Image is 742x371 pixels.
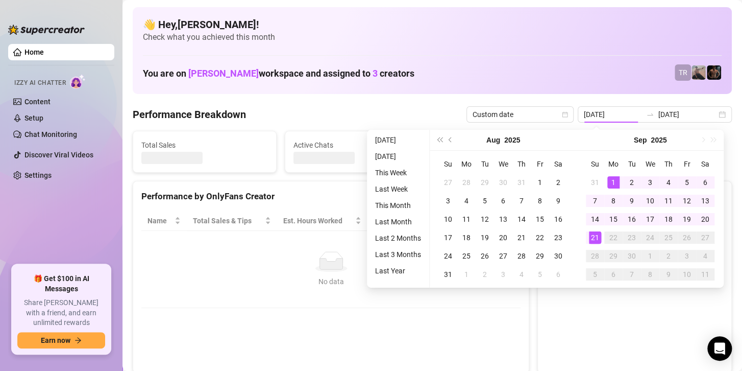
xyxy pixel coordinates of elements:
[141,211,187,231] th: Name
[193,215,263,226] span: Total Sales & Tips
[24,130,77,138] a: Chat Monitoring
[646,110,654,119] span: to
[584,109,642,120] input: Start date
[691,65,706,80] img: LC
[24,171,52,179] a: Settings
[374,215,422,226] span: Sales / Hour
[188,68,259,79] span: [PERSON_NAME]
[24,48,44,56] a: Home
[445,140,572,151] span: Messages Sent
[24,114,43,122] a: Setup
[293,140,420,151] span: Active Chats
[14,78,66,88] span: Izzy AI Chatter
[436,211,521,231] th: Chat Conversion
[546,190,723,203] div: Sales by OnlyFans Creator
[143,32,722,43] span: Check what you achieved this month
[473,107,567,122] span: Custom date
[283,215,354,226] div: Est. Hours Worked
[367,211,436,231] th: Sales / Hour
[70,74,86,89] img: AI Chatter
[187,211,277,231] th: Total Sales & Tips
[141,140,268,151] span: Total Sales
[8,25,85,35] img: logo-BBDzfeDw.svg
[143,68,414,79] h1: You are on workspace and assigned to creators
[143,17,722,32] h4: 👋 Hey, [PERSON_NAME] !
[658,109,716,120] input: End date
[373,68,378,79] span: 3
[147,215,172,226] span: Name
[646,110,654,119] span: swap-right
[17,274,105,294] span: 🎁 Get $100 in AI Messages
[707,336,732,361] div: Open Intercom Messenger
[141,190,521,203] div: Performance by OnlyFans Creator
[17,298,105,328] span: Share [PERSON_NAME] with a friend, and earn unlimited rewards
[17,332,105,349] button: Earn nowarrow-right
[679,67,687,78] span: TR
[133,107,246,122] h4: Performance Breakdown
[562,111,568,118] span: calendar
[152,276,510,287] div: No data
[442,215,506,226] span: Chat Conversion
[24,98,51,106] a: Content
[24,151,93,159] a: Discover Viral Videos
[707,65,721,80] img: Trent
[41,336,70,344] span: Earn now
[75,337,82,344] span: arrow-right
